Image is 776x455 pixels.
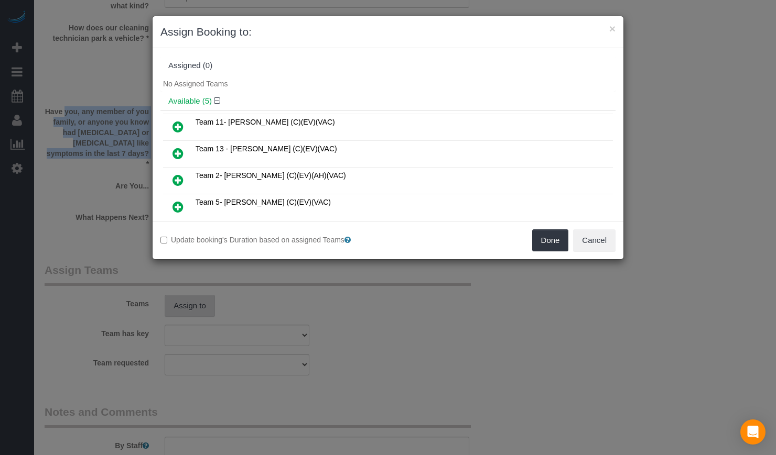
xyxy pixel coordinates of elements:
[196,118,335,126] span: Team 11- [PERSON_NAME] (C)(EV)(VAC)
[573,229,616,251] button: Cancel
[160,24,616,40] h3: Assign Booking to:
[168,61,608,70] div: Assigned (0)
[160,237,167,243] input: Update booking's Duration based on assigned Teams
[196,171,346,180] span: Team 2- [PERSON_NAME] (C)(EV)(AH)(VAC)
[160,235,380,245] label: Update booking's Duration based on assigned Teams
[163,80,228,88] span: No Assigned Teams
[196,198,331,206] span: Team 5- [PERSON_NAME] (C)(EV)(VAC)
[532,229,569,251] button: Done
[609,23,616,34] button: ×
[168,97,608,106] h4: Available (5)
[740,419,766,445] div: Open Intercom Messenger
[196,145,337,153] span: Team 13 - [PERSON_NAME] (C)(EV)(VAC)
